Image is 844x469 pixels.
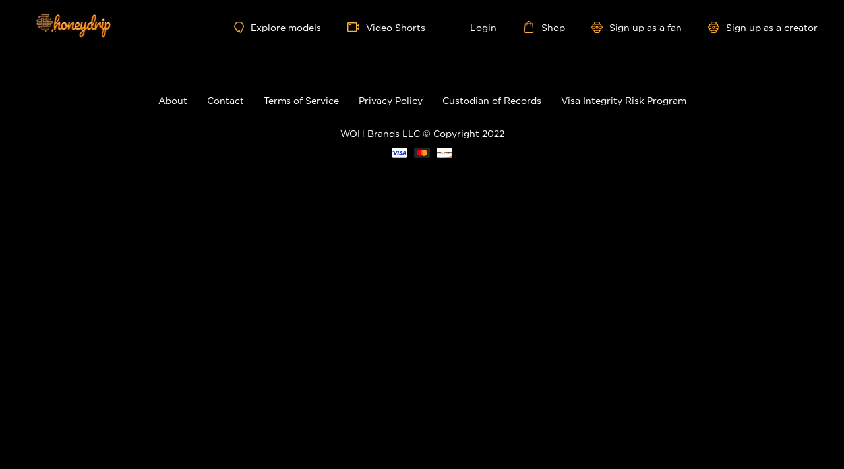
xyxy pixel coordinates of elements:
[523,21,565,33] a: Shop
[234,22,321,33] a: Explore models
[452,21,497,33] a: Login
[442,96,541,105] a: Custodian of Records
[207,96,244,105] a: Contact
[347,21,366,33] span: video-camera
[359,96,423,105] a: Privacy Policy
[158,96,187,105] a: About
[708,22,818,33] a: Sign up as a creator
[264,96,339,105] a: Terms of Service
[347,21,425,33] a: Video Shorts
[591,22,682,33] a: Sign up as a fan
[561,96,686,105] a: Visa Integrity Risk Program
